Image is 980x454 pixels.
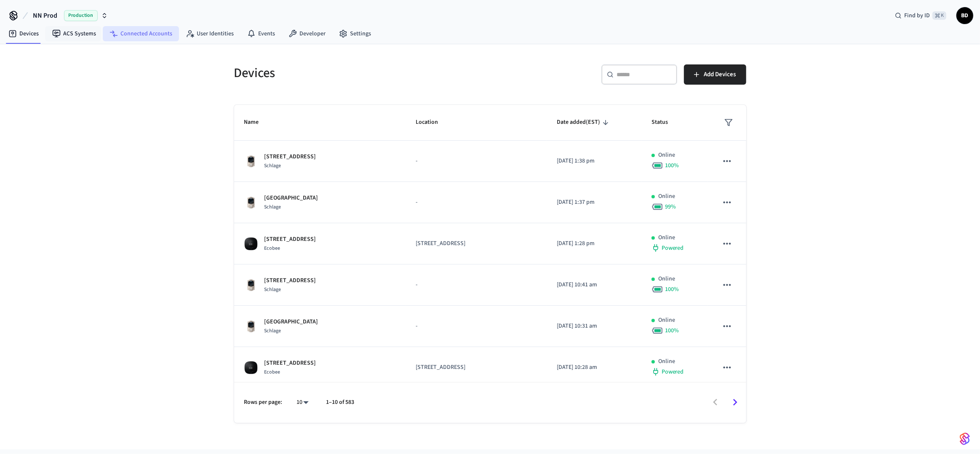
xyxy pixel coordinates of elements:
p: Online [658,151,675,160]
a: Connected Accounts [103,26,179,41]
a: Devices [2,26,45,41]
span: ⌘ K [932,11,946,20]
img: SeamLogoGradient.69752ec5.svg [960,432,970,446]
p: - [416,157,537,166]
div: Find by ID⌘ K [888,8,953,23]
p: [STREET_ADDRESS] [264,152,316,161]
span: Ecobee [264,369,280,376]
img: Schlage Sense Smart Deadbolt with Camelot Trim, Front [244,196,258,209]
span: Powered [662,368,684,376]
p: - [416,198,537,207]
img: ecobee_lite_3 [244,237,258,251]
a: Settings [332,26,378,41]
span: Production [64,10,98,21]
a: User Identities [179,26,240,41]
p: [DATE] 10:41 am [557,280,631,289]
img: Schlage Sense Smart Deadbolt with Camelot Trim, Front [244,155,258,168]
span: Schlage [264,203,281,211]
span: Name [244,116,270,129]
p: [DATE] 1:38 pm [557,157,631,166]
p: [DATE] 10:28 am [557,363,631,372]
p: Online [658,275,675,283]
p: - [416,322,537,331]
span: Date added(EST) [557,116,611,129]
p: 1–10 of 583 [326,398,355,407]
h5: Devices [234,64,485,82]
a: Developer [282,26,332,41]
p: Online [658,192,675,201]
span: Status [652,116,679,129]
span: 100 % [665,161,679,170]
p: - [416,280,537,289]
p: [STREET_ADDRESS] [416,363,537,372]
div: 10 [293,396,313,409]
span: Find by ID [904,11,930,20]
span: 99 % [665,203,676,211]
button: Go to next page [725,393,745,412]
p: [GEOGRAPHIC_DATA] [264,194,318,203]
p: Online [658,316,675,325]
p: Online [658,233,675,242]
img: Schlage Sense Smart Deadbolt with Camelot Trim, Front [244,320,258,333]
a: ACS Systems [45,26,103,41]
a: Events [240,26,282,41]
img: ecobee_lite_3 [244,361,258,374]
p: [DATE] 1:28 pm [557,239,631,248]
button: BD [956,7,973,24]
p: [GEOGRAPHIC_DATA] [264,318,318,326]
span: 100 % [665,326,679,335]
p: [STREET_ADDRESS] [264,276,316,285]
p: Online [658,357,675,366]
p: [DATE] 10:31 am [557,322,631,331]
p: [STREET_ADDRESS] [264,359,316,368]
p: [STREET_ADDRESS] [416,239,537,248]
span: Add Devices [704,69,736,80]
span: Powered [662,244,684,252]
span: BD [957,8,972,23]
span: 100 % [665,285,679,294]
p: [DATE] 1:37 pm [557,198,631,207]
p: [STREET_ADDRESS] [264,235,316,244]
img: Schlage Sense Smart Deadbolt with Camelot Trim, Front [244,278,258,292]
span: Schlage [264,327,281,334]
span: Location [416,116,449,129]
span: Schlage [264,286,281,293]
p: Rows per page: [244,398,283,407]
button: Add Devices [684,64,746,85]
span: Schlage [264,162,281,169]
span: NN Prod [33,11,57,21]
span: Ecobee [264,245,280,252]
